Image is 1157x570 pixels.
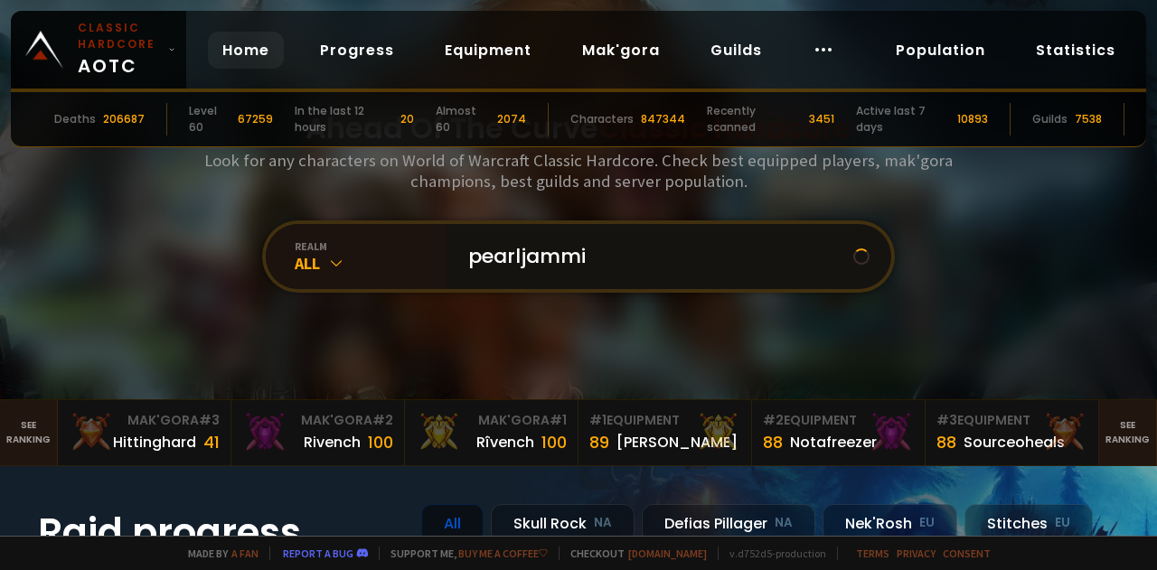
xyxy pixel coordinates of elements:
[550,411,567,429] span: # 1
[208,32,284,69] a: Home
[809,111,834,127] div: 3451
[1055,514,1070,532] small: EU
[897,547,936,560] a: Privacy
[78,20,161,79] span: AOTC
[856,103,950,135] div: Active last 7 days
[641,111,685,127] div: 847344
[642,504,815,543] div: Defias Pillager
[696,32,776,69] a: Guilds
[405,400,578,465] a: Mak'Gora#1Rîvench100
[103,111,145,127] div: 206687
[379,547,548,560] span: Support me,
[304,431,361,453] div: Rivench
[570,111,634,127] div: Characters
[421,504,484,543] div: All
[790,431,877,453] div: Notafreezer
[491,504,635,543] div: Skull Rock
[368,430,393,454] div: 100
[881,32,1000,69] a: Population
[238,111,273,127] div: 67259
[763,411,784,429] span: # 2
[177,547,259,560] span: Made by
[458,547,548,560] a: Buy me a coffee
[197,150,960,192] h3: Look for any characters on World of Warcraft Classic Hardcore. Check best equipped players, mak'g...
[578,400,752,465] a: #1Equipment89[PERSON_NAME]
[69,411,220,430] div: Mak'Gora
[58,400,231,465] a: Mak'Gora#3Hittinghard41
[54,111,96,127] div: Deaths
[416,411,567,430] div: Mak'Gora
[919,514,935,532] small: EU
[283,547,353,560] a: Report a bug
[1099,400,1157,465] a: Seeranking
[936,411,1087,430] div: Equipment
[430,32,546,69] a: Equipment
[964,504,1093,543] div: Stitches
[594,514,612,532] small: NA
[568,32,674,69] a: Mak'gora
[295,239,447,253] div: realm
[78,20,161,52] small: Classic Hardcore
[616,431,738,453] div: [PERSON_NAME]
[231,547,259,560] a: a fan
[763,411,914,430] div: Equipment
[189,103,230,135] div: Level 60
[856,547,889,560] a: Terms
[242,411,393,430] div: Mak'Gora
[1032,111,1068,127] div: Guilds
[589,430,609,454] div: 89
[598,107,851,148] span: Classic Hardcore
[372,411,393,429] span: # 2
[589,411,740,430] div: Equipment
[497,111,526,127] div: 2074
[775,514,793,532] small: NA
[943,547,991,560] a: Consent
[400,111,414,127] div: 20
[957,111,988,127] div: 10893
[589,411,607,429] span: # 1
[199,411,220,429] span: # 3
[823,504,957,543] div: Nek'Rosh
[113,431,196,453] div: Hittinghard
[936,411,957,429] span: # 3
[926,400,1099,465] a: #3Equipment88Sourceoheals
[38,504,400,561] h1: Raid progress
[559,547,707,560] span: Checkout
[306,32,409,69] a: Progress
[436,103,490,135] div: Almost 60
[295,103,393,135] div: In the last 12 hours
[476,431,534,453] div: Rîvench
[1021,32,1130,69] a: Statistics
[203,430,220,454] div: 41
[936,430,956,454] div: 88
[1075,111,1102,127] div: 7538
[457,224,853,289] input: Search a character...
[11,11,186,89] a: Classic HardcoreAOTC
[231,400,405,465] a: Mak'Gora#2Rivench100
[541,430,567,454] div: 100
[295,253,447,274] div: All
[628,547,707,560] a: [DOMAIN_NAME]
[763,430,783,454] div: 88
[707,103,802,135] div: Recently scanned
[752,400,926,465] a: #2Equipment88Notafreezer
[964,431,1065,453] div: Sourceoheals
[718,547,826,560] span: v. d752d5 - production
